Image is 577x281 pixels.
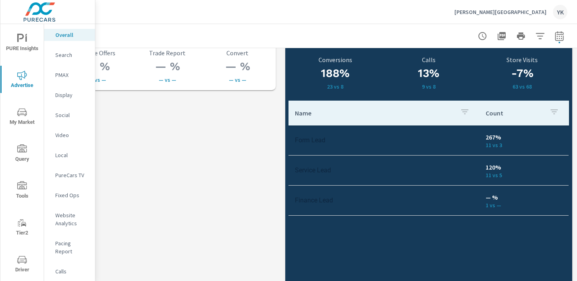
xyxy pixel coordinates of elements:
div: PMAX [44,69,95,81]
div: Display [44,89,95,101]
div: Overall [44,29,95,41]
p: [PERSON_NAME][GEOGRAPHIC_DATA] [454,8,547,16]
span: PURE Insights [3,34,41,53]
p: 11 vs 3 [486,142,562,148]
span: Advertise [3,71,41,90]
p: Fixed Ops [55,191,89,199]
div: Fixed Ops [44,189,95,201]
p: — vs — [137,77,198,83]
p: Store Visits [476,56,569,63]
p: Name [295,109,454,117]
p: Count [486,109,543,117]
p: Overall [55,31,89,39]
p: 23 vs 8 [293,83,377,90]
div: Search [44,49,95,61]
p: Conversions [293,56,377,63]
button: "Export Report to PDF" [494,28,510,44]
p: Website Analytics [55,211,89,227]
p: Search [55,51,89,59]
span: Tools [3,181,41,201]
span: My Market [3,107,41,127]
div: Calls [44,265,95,277]
p: — vs — [67,77,127,83]
p: — vs — [207,77,268,83]
div: Video [44,129,95,141]
div: PureCars TV [44,169,95,181]
div: YK [553,5,567,19]
h3: 188% [293,67,377,80]
span: Driver [3,255,41,275]
span: Tier2 [3,218,41,238]
p: 11 vs 5 [486,172,562,178]
div: Pacing Report [44,237,95,257]
h3: — % [137,60,198,73]
span: Query [3,144,41,164]
h3: — % [207,60,268,73]
p: Trade Report [137,49,198,57]
p: 63 vs 68 [476,83,569,90]
p: 9 vs 8 [387,83,470,90]
h3: — % [67,60,127,73]
button: Print Report [513,28,529,44]
div: Social [44,109,95,121]
td: Finance Lead [288,190,479,210]
button: Apply Filters [532,28,548,44]
p: 267% [486,132,562,142]
p: PureCars TV [55,171,89,179]
h3: -7% [476,67,569,80]
p: Calls [55,267,89,275]
p: Social [55,111,89,119]
div: Local [44,149,95,161]
p: PMAX [55,71,89,79]
p: Display [55,91,89,99]
button: Select Date Range [551,28,567,44]
td: Service Lead [288,160,479,180]
p: — % [486,192,562,202]
p: Onsite Offers [67,49,127,57]
p: Local [55,151,89,159]
p: 120% [486,162,562,172]
p: Pacing Report [55,239,89,255]
p: Calls [387,56,470,63]
h3: 13% [387,67,470,80]
p: Video [55,131,89,139]
td: Form Lead [288,130,479,150]
p: 1 vs — [486,202,562,208]
div: Website Analytics [44,209,95,229]
p: Convert [207,49,268,57]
